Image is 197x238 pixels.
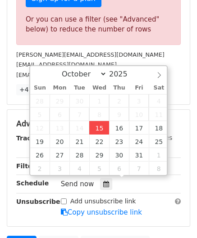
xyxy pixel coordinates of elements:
span: November 2, 2025 [30,162,50,175]
span: Sat [149,85,169,91]
span: September 30, 2025 [69,94,89,108]
a: +47 more [16,84,54,95]
span: November 8, 2025 [149,162,169,175]
span: October 8, 2025 [89,108,109,121]
span: October 18, 2025 [149,121,169,135]
span: November 1, 2025 [149,148,169,162]
span: October 28, 2025 [69,148,89,162]
span: October 31, 2025 [129,148,149,162]
span: October 22, 2025 [89,135,109,148]
span: October 20, 2025 [50,135,69,148]
span: October 10, 2025 [129,108,149,121]
span: October 29, 2025 [89,148,109,162]
span: October 15, 2025 [89,121,109,135]
span: Wed [89,85,109,91]
span: October 13, 2025 [50,121,69,135]
span: October 24, 2025 [129,135,149,148]
strong: Tracking [16,135,46,142]
span: October 25, 2025 [149,135,169,148]
span: October 9, 2025 [109,108,129,121]
div: Or you can use a filter (see "Advanced" below) to reduce the number of rows [26,14,171,35]
span: Thu [109,85,129,91]
span: November 5, 2025 [89,162,109,175]
input: Year [107,70,139,78]
span: October 2, 2025 [109,94,129,108]
span: October 17, 2025 [129,121,149,135]
span: October 1, 2025 [89,94,109,108]
small: [EMAIL_ADDRESS][DOMAIN_NAME] [16,61,117,68]
span: Mon [50,85,69,91]
span: September 29, 2025 [50,94,69,108]
span: October 23, 2025 [109,135,129,148]
span: November 7, 2025 [129,162,149,175]
span: Send now [61,180,94,188]
span: October 5, 2025 [30,108,50,121]
span: Tue [69,85,89,91]
span: October 4, 2025 [149,94,169,108]
span: October 11, 2025 [149,108,169,121]
a: Copy unsubscribe link [61,208,142,216]
span: November 3, 2025 [50,162,69,175]
span: October 30, 2025 [109,148,129,162]
span: Sun [30,85,50,91]
label: Add unsubscribe link [70,197,136,206]
span: Fri [129,85,149,91]
span: October 12, 2025 [30,121,50,135]
h5: Advanced [16,119,181,129]
small: [EMAIL_ADDRESS][DOMAIN_NAME] [16,72,117,78]
small: [PERSON_NAME][EMAIL_ADDRESS][DOMAIN_NAME] [16,51,165,58]
span: October 26, 2025 [30,148,50,162]
span: October 7, 2025 [69,108,89,121]
span: October 14, 2025 [69,121,89,135]
span: October 16, 2025 [109,121,129,135]
span: October 21, 2025 [69,135,89,148]
strong: Filters [16,162,39,170]
iframe: Chat Widget [152,195,197,238]
span: October 3, 2025 [129,94,149,108]
span: October 27, 2025 [50,148,69,162]
span: October 19, 2025 [30,135,50,148]
span: September 28, 2025 [30,94,50,108]
span: November 6, 2025 [109,162,129,175]
strong: Unsubscribe [16,198,60,205]
span: October 6, 2025 [50,108,69,121]
span: November 4, 2025 [69,162,89,175]
strong: Schedule [16,180,49,187]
